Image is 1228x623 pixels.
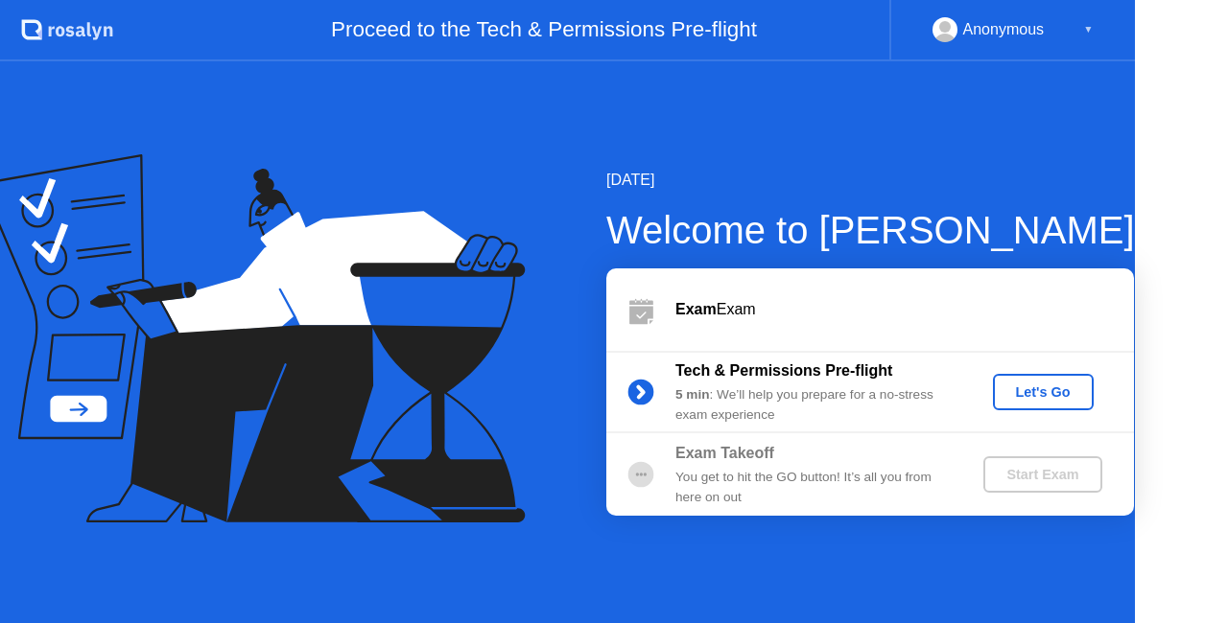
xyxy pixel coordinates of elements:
[675,298,1134,321] div: Exam
[993,374,1094,410] button: Let's Go
[963,17,1045,42] div: Anonymous
[675,445,774,461] b: Exam Takeoff
[1001,384,1086,400] div: Let's Go
[991,467,1094,482] div: Start Exam
[675,387,710,402] b: 5 min
[675,385,952,425] div: : We’ll help you prepare for a no-stress exam experience
[675,468,952,507] div: You get to hit the GO button! It’s all you from here on out
[675,301,717,317] b: Exam
[606,201,1135,259] div: Welcome to [PERSON_NAME]
[1083,17,1093,42] div: ▼
[606,169,1135,192] div: [DATE]
[983,456,1101,493] button: Start Exam
[675,362,892,379] b: Tech & Permissions Pre-flight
